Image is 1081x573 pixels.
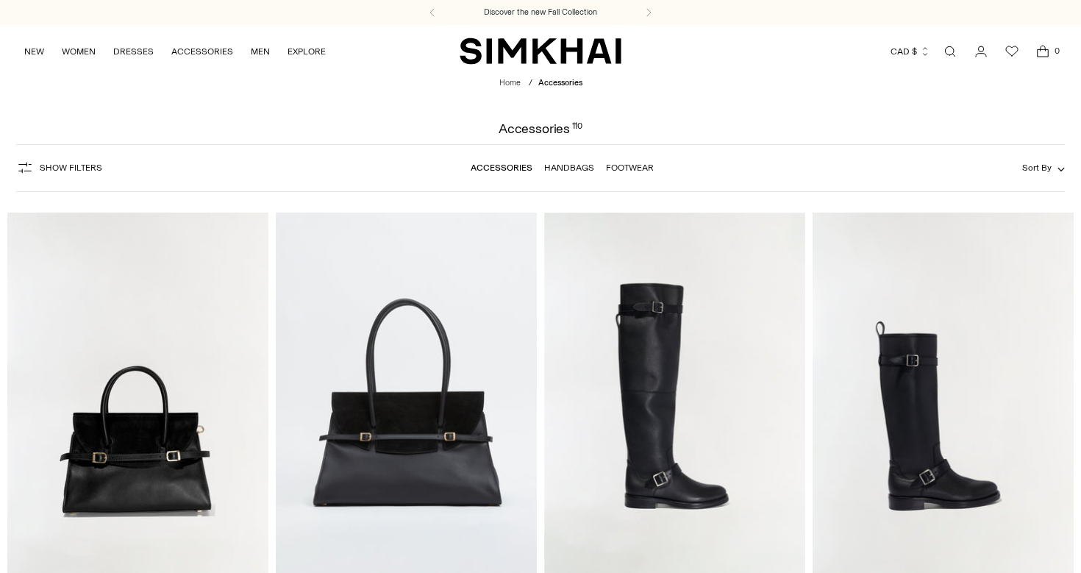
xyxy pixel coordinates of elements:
[544,163,594,173] a: Handbags
[529,77,532,90] div: /
[484,7,597,18] a: Discover the new Fall Collection
[113,35,154,68] a: DRESSES
[1050,44,1063,57] span: 0
[538,78,582,88] span: Accessories
[891,35,930,68] button: CAD $
[966,37,996,66] a: Go to the account page
[1028,37,1057,66] a: Open cart modal
[499,122,582,135] h1: Accessories
[499,78,521,88] a: Home
[460,37,621,65] a: SIMKHAI
[1022,163,1052,173] span: Sort By
[499,77,582,90] nav: breadcrumbs
[171,35,233,68] a: ACCESSORIES
[935,37,965,66] a: Open search modal
[1022,160,1065,176] button: Sort By
[288,35,326,68] a: EXPLORE
[251,35,270,68] a: MEN
[572,122,583,135] div: 110
[471,163,532,173] a: Accessories
[997,37,1027,66] a: Wishlist
[40,163,102,173] span: Show Filters
[16,156,102,179] button: Show Filters
[606,163,654,173] a: Footwear
[24,35,44,68] a: NEW
[471,152,654,183] nav: Linked collections
[62,35,96,68] a: WOMEN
